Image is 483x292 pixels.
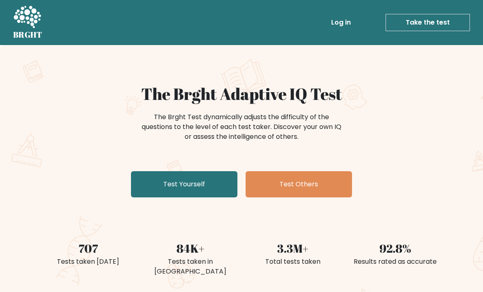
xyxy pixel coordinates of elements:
[349,257,441,267] div: Results rated as accurate
[139,112,344,142] div: The Brght Test dynamically adjusts the difficulty of the questions to the level of each test take...
[246,257,339,267] div: Total tests taken
[144,257,237,276] div: Tests taken in [GEOGRAPHIC_DATA]
[42,257,134,267] div: Tests taken [DATE]
[246,171,352,197] a: Test Others
[42,84,441,104] h1: The Brght Adaptive IQ Test
[144,240,237,257] div: 84K+
[386,14,470,31] a: Take the test
[13,30,43,40] h5: BRGHT
[13,3,43,42] a: BRGHT
[131,171,237,197] a: Test Yourself
[328,14,354,31] a: Log in
[349,240,441,257] div: 92.8%
[42,240,134,257] div: 707
[246,240,339,257] div: 3.3M+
